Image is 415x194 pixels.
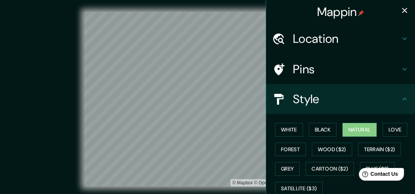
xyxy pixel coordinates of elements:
[254,180,290,185] a: OpenStreetMap
[358,10,364,16] img: pin-icon.png
[342,123,377,137] button: Natural
[275,162,300,176] button: Grey
[349,165,407,186] iframe: Help widget launcher
[266,54,415,84] div: Pins
[309,123,337,137] button: Black
[312,143,352,156] button: Wood ($2)
[383,123,407,137] button: Love
[360,162,395,176] button: Blue ($2)
[293,92,400,106] h4: Style
[358,143,401,156] button: Terrain ($2)
[306,162,354,176] button: Cartoon ($2)
[317,4,364,19] h4: Mappin
[84,12,331,187] canvas: Map
[275,123,303,137] button: White
[275,143,306,156] button: Forest
[293,31,400,46] h4: Location
[232,180,253,185] a: Mapbox
[266,84,415,114] div: Style
[266,24,415,54] div: Location
[293,62,400,77] h4: Pins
